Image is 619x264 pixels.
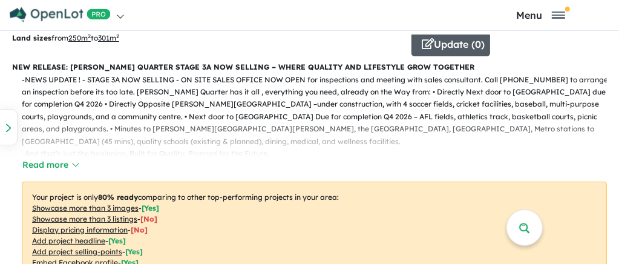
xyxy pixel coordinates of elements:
p: NEW RELEASE: [PERSON_NAME] QUARTER STAGE 3A NOW SELLING – WHERE QUALITY AND LIFESTYLE GROW TOGETHER [12,61,607,73]
u: 301 m [98,33,119,42]
u: Showcase more than 3 listings [32,214,137,223]
b: 80 % ready [98,193,138,202]
span: [ No ] [140,214,157,223]
p: from [12,32,402,44]
span: [ No ] [131,225,148,234]
span: [ Yes ] [125,247,143,256]
u: Add project headline [32,236,105,245]
button: Update (0) [411,32,490,56]
button: Toggle navigation [466,9,616,21]
img: Openlot PRO Logo White [10,7,111,22]
p: - And that’s just the beginning. Built for Quality. Planned for the Future. [22,148,617,160]
u: 250 m [68,33,91,42]
b: Land sizes [12,33,51,42]
span: to [91,33,119,42]
u: Add project selling-points [32,247,122,256]
span: [ Yes ] [108,236,126,245]
sup: 2 [88,33,91,39]
span: [ Yes ] [142,203,159,213]
u: Showcase more than 3 images [32,203,139,213]
p: - NEWS UPDATE ! - STAGE 3A NOW SELLING - ON SITE SALES OFFICE NOW OPEN for inspections and meetin... [22,74,617,148]
button: Read more [22,158,79,172]
sup: 2 [116,33,119,39]
u: Display pricing information [32,225,128,234]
